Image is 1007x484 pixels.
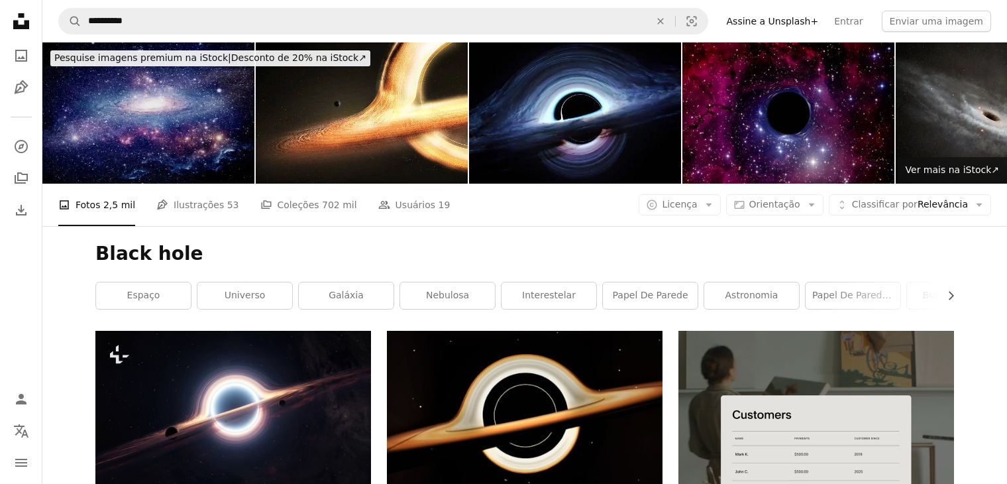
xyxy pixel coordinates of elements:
span: 19 [439,198,450,212]
div: Desconto de 20% na iStock ↗ [50,50,370,66]
button: Pesquisa visual [676,9,708,34]
a: Coleções 702 mil [260,184,357,226]
a: Fotos [8,42,34,69]
img: Uma visão deslumbrante de uma galáxia espiral na vastidão do espaço [42,42,254,184]
a: Usuários 19 [378,184,450,226]
a: Assine a Unsplash+ [719,11,827,32]
span: Licença [662,199,697,210]
a: Histórico de downloads [8,197,34,223]
span: Orientação [749,199,800,210]
a: astronomia [704,282,799,309]
button: Idioma [8,418,34,444]
button: Enviar uma imagem [882,11,991,32]
a: nebulosa [400,282,495,309]
a: espaço [96,282,191,309]
button: Menu [8,450,34,476]
span: 702 mil [322,198,357,212]
a: papel de parede [603,282,698,309]
span: Classificar por [852,199,918,210]
img: Black buraco [682,42,894,184]
a: Ver mais na iStock↗ [898,157,1007,184]
button: Orientação [726,194,823,215]
a: Coleções [8,165,34,192]
a: Ilustrações 53 [156,184,238,226]
form: Pesquise conteúdo visual em todo o site [58,8,708,34]
a: Ilustrações [8,74,34,101]
button: Pesquise na Unsplash [59,9,81,34]
span: 53 [227,198,239,212]
a: Entrar [826,11,871,32]
button: Limpar [646,9,675,34]
a: Entrar / Cadastrar-se [8,386,34,412]
a: galáxia [299,282,394,309]
a: A impressão de um artista de um buraco negro no espaço [95,402,371,414]
img: Animação e Ilustração de Renderização 3D. O maior buraco negro supermassivo conhecido, sua imagem... [469,42,681,184]
a: Pesquise imagens premium na iStock|Desconto de 20% na iStock↗ [42,42,378,74]
button: Licença [639,194,720,215]
a: interestelar [502,282,596,309]
span: Ver mais na iStock ↗ [906,164,999,175]
button: rolar lista para a direita [939,282,954,309]
a: buraco negro [907,282,1002,309]
a: uma impressão artística de um buraco negro no céu [387,416,662,428]
img: design gargantua galaxy [256,42,468,184]
a: Explorar [8,133,34,160]
h1: Black hole [95,242,954,266]
a: papel de parede do espaço [806,282,900,309]
span: Relevância [852,198,968,212]
a: universo [197,282,292,309]
button: Classificar porRelevância [829,194,991,215]
span: Pesquise imagens premium na iStock | [54,52,231,63]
